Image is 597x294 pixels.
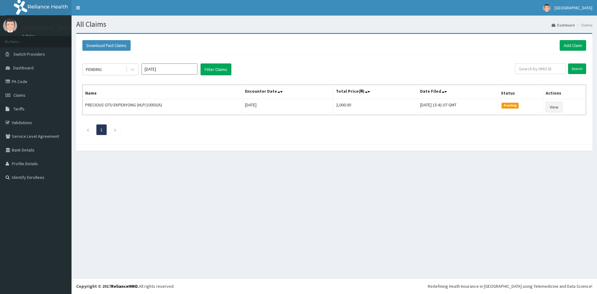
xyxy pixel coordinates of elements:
[515,63,566,74] input: Search by HMO ID
[333,99,417,115] td: 2,000.00
[82,40,131,51] button: Download Paid Claims
[554,5,592,11] span: [GEOGRAPHIC_DATA]
[3,19,17,33] img: User Image
[76,20,592,28] h1: All Claims
[417,85,498,99] th: Date Filed
[242,85,333,99] th: Encounter Date
[201,63,231,75] button: Filter Claims
[546,102,562,112] a: View
[498,85,543,99] th: Status
[13,92,25,98] span: Claims
[100,127,103,133] a: Page 1 is your current page
[543,4,551,12] img: User Image
[22,34,37,38] a: Online
[83,85,243,99] th: Name
[242,99,333,115] td: [DATE]
[83,99,243,115] td: PRECIOUS OTU EKPENYONG (HLP/10050/A)
[86,66,102,72] div: PENDING
[114,127,117,133] a: Next page
[13,106,25,112] span: Tariffs
[13,65,34,71] span: Dashboard
[141,63,197,75] input: Select Month and Year
[543,85,586,99] th: Actions
[560,40,586,51] a: Add Claim
[552,22,575,28] a: Dashboard
[86,127,89,133] a: Previous page
[575,22,592,28] li: Claims
[13,51,45,57] span: Switch Providers
[333,85,417,99] th: Total Price(₦)
[568,63,586,74] input: Search
[72,278,597,294] footer: All rights reserved.
[417,99,498,115] td: [DATE] 15:41:07 GMT
[502,103,519,108] span: Pending
[22,25,73,31] p: [GEOGRAPHIC_DATA]
[428,283,592,289] div: Redefining Heath Insurance in [GEOGRAPHIC_DATA] using Telemedicine and Data Science!
[76,283,139,289] strong: Copyright © 2017 .
[111,283,138,289] a: RelianceHMO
